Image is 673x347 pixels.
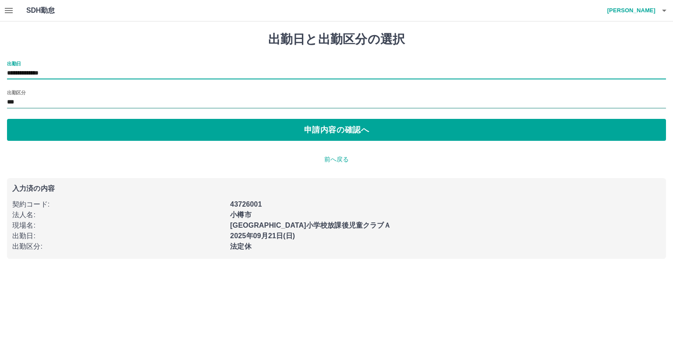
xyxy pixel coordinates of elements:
[230,222,391,229] b: [GEOGRAPHIC_DATA]小学校放課後児童クラブＡ
[12,220,225,231] p: 現場名 :
[230,211,251,218] b: 小樽市
[7,119,666,141] button: 申請内容の確認へ
[12,185,661,192] p: 入力済の内容
[12,210,225,220] p: 法人名 :
[230,243,251,250] b: 法定休
[12,199,225,210] p: 契約コード :
[230,232,295,240] b: 2025年09月21日(日)
[12,241,225,252] p: 出勤区分 :
[7,32,666,47] h1: 出勤日と出勤区分の選択
[12,231,225,241] p: 出勤日 :
[7,155,666,164] p: 前へ戻る
[7,89,25,96] label: 出勤区分
[7,60,21,67] label: 出勤日
[230,200,262,208] b: 43726001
